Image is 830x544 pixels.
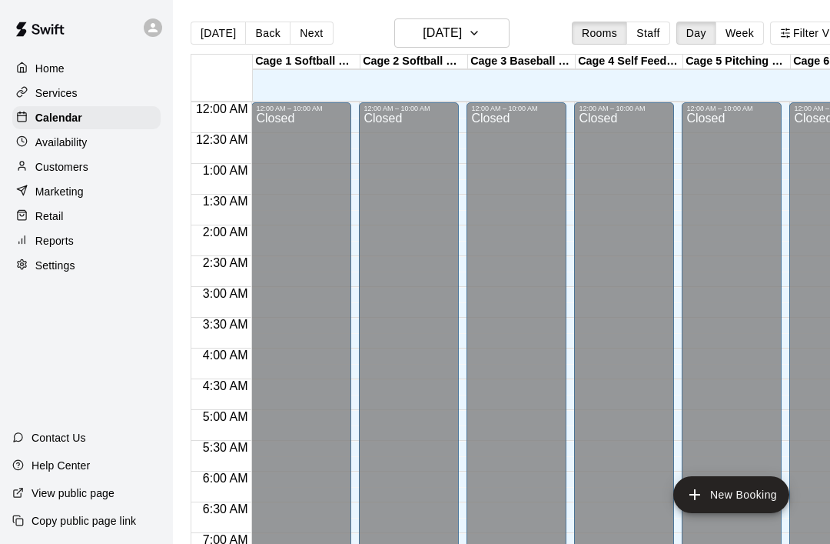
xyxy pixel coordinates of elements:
h6: [DATE] [423,22,462,44]
div: 12:00 AM – 10:00 AM [471,105,562,112]
span: 12:00 AM [192,102,252,115]
div: Cage 4 Self Feeder Baseball Machine/Live [576,55,683,69]
button: Next [290,22,333,45]
span: 3:30 AM [199,318,252,331]
button: [DATE] [191,22,246,45]
p: Settings [35,258,75,273]
button: [DATE] [394,18,510,48]
a: Retail [12,205,161,228]
span: 1:30 AM [199,195,252,208]
button: Staff [626,22,670,45]
span: 3:00 AM [199,287,252,300]
button: Rooms [572,22,627,45]
span: 1:00 AM [199,164,252,177]
a: Marketing [12,180,161,203]
span: 6:30 AM [199,502,252,516]
a: Customers [12,155,161,179]
div: 12:00 AM – 10:00 AM [579,105,669,112]
span: 12:30 AM [192,133,252,146]
p: Services [35,85,78,101]
span: 5:00 AM [199,410,252,423]
a: Home [12,57,161,80]
a: Calendar [12,106,161,129]
button: add [673,476,789,513]
div: Cage 1 Softball Machine/Live [253,55,360,69]
p: Calendar [35,110,82,125]
p: Copy public page link [32,513,136,529]
div: 12:00 AM – 10:00 AM [364,105,454,112]
span: 6:00 AM [199,472,252,485]
a: Services [12,82,161,105]
p: Customers [35,159,88,175]
button: Back [245,22,290,45]
span: 5:30 AM [199,441,252,454]
div: Cage 2 Softball Machine/Live [360,55,468,69]
a: Reports [12,229,161,252]
div: 12:00 AM – 10:00 AM [686,105,777,112]
p: Retail [35,209,64,224]
p: Reports [35,233,74,249]
p: Help Center [32,458,90,473]
p: Home [35,61,65,76]
button: Day [676,22,716,45]
p: Availability [35,135,88,150]
p: View public page [32,486,115,501]
p: Marketing [35,184,84,199]
div: 12:00 AM – 10:00 AM [256,105,347,112]
a: Settings [12,254,161,277]
p: Contact Us [32,430,86,446]
span: 4:30 AM [199,379,252,392]
span: 2:00 AM [199,225,252,239]
a: Availability [12,131,161,154]
span: 4:00 AM [199,349,252,362]
div: Cage 5 Pitching Lane/Live [683,55,791,69]
button: Week [715,22,764,45]
div: Cage 3 Baseball Machine/Softball Machine [468,55,576,69]
span: 2:30 AM [199,256,252,269]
